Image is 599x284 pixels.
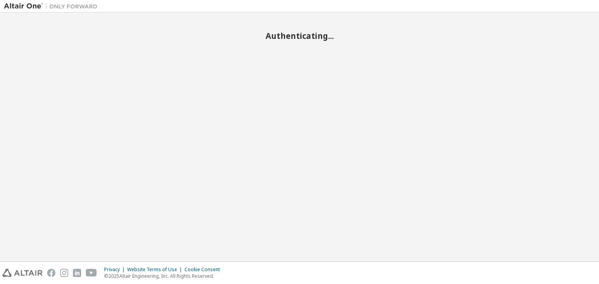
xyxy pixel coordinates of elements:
[86,269,97,277] img: youtube.svg
[47,269,55,277] img: facebook.svg
[60,269,68,277] img: instagram.svg
[184,266,225,273] div: Cookie Consent
[73,269,81,277] img: linkedin.svg
[2,269,43,277] img: altair_logo.svg
[127,266,184,273] div: Website Terms of Use
[4,31,595,41] h2: Authenticating...
[104,273,225,279] p: © 2025 Altair Engineering, Inc. All Rights Reserved.
[104,266,127,273] div: Privacy
[4,2,101,10] img: Altair One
